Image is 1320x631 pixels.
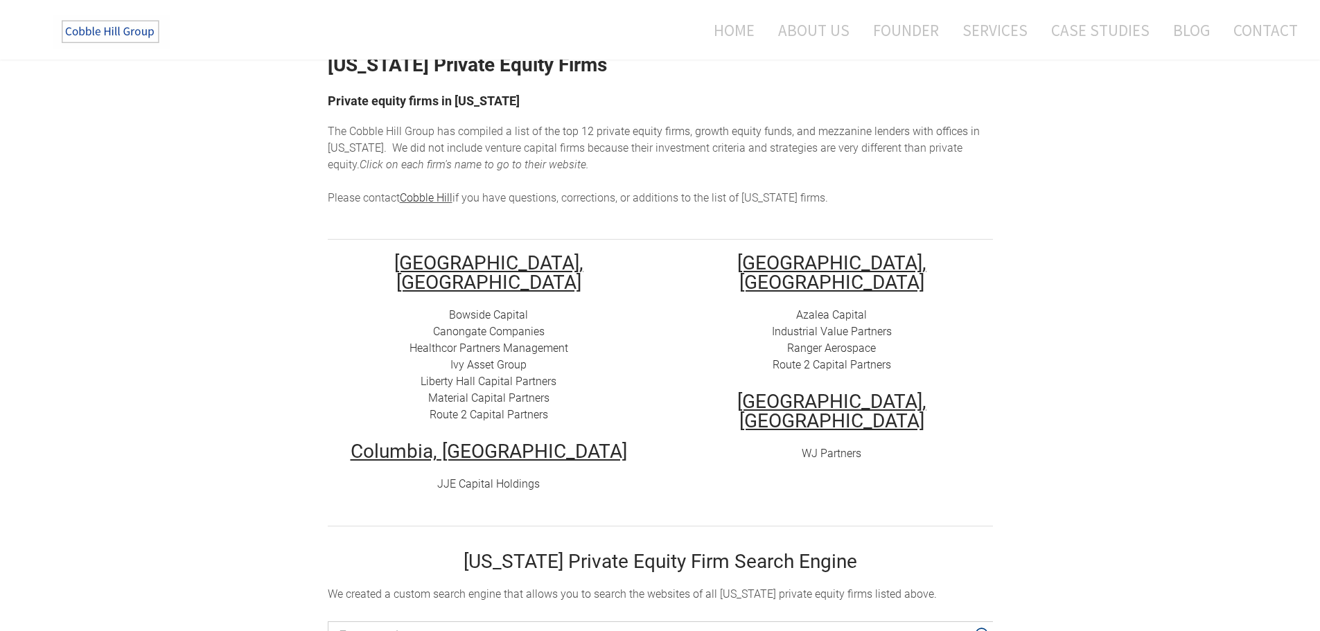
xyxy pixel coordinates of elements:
a: WJ Partners [802,447,861,460]
a: Ranger Aerospace [787,341,876,355]
a: Liberty Hall Capital Partners [421,375,556,388]
a: Founder [863,12,949,48]
a: About Us [768,12,860,48]
u: Columbia, [GEOGRAPHIC_DATA] [351,440,627,463]
em: Click on each firm's name to go to their website. ​ [360,158,589,171]
a: Case Studies [1041,12,1160,48]
span: enture capital firms because their investment criteria and strategies are very different than pri... [328,141,962,171]
a: Ivy Asset Group [450,358,527,371]
span: The Cobble Hill Group has compiled a list of t [328,125,548,138]
img: The Cobble Hill Group LLC [53,15,170,49]
a: Canongate Companies [433,325,545,338]
a: Bowside Capital [449,308,528,321]
strong: [US_STATE] Private Equity Firms [328,53,607,76]
a: JJE Capital Holdings [437,477,540,490]
span: Please contact if you have questions, corrections, or additions to the list of [US_STATE] firms. [328,191,828,204]
h2: [US_STATE] Private Equity Firm Search Engine [328,552,993,571]
a: Contact [1223,12,1298,48]
a: Route 2 Capital Partners [430,408,548,421]
a: Services [952,12,1038,48]
a: Material Capital Partners [428,391,549,405]
font: Private equity firms in [US_STATE] [328,94,520,108]
div: he top 12 private equity firms, growth equity funds, and mezzanine lenders with offices in [US_ST... [328,123,993,206]
a: Blog [1163,12,1220,48]
u: [GEOGRAPHIC_DATA], [GEOGRAPHIC_DATA] [737,251,926,294]
a: Azalea Capital [796,308,867,321]
a: Healthcor Partners Management [410,341,568,355]
a: Industrial Value Partners [772,325,892,338]
a: Home [693,12,765,48]
div: ​​We created a custom search engine that allows you to search the websites of all [US_STATE] priv... [328,586,993,603]
a: Route 2 Capital Partners [773,358,891,371]
a: Cobble Hill [400,191,452,204]
u: [GEOGRAPHIC_DATA], [GEOGRAPHIC_DATA] [737,390,926,432]
u: [GEOGRAPHIC_DATA], [GEOGRAPHIC_DATA] [394,251,583,294]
